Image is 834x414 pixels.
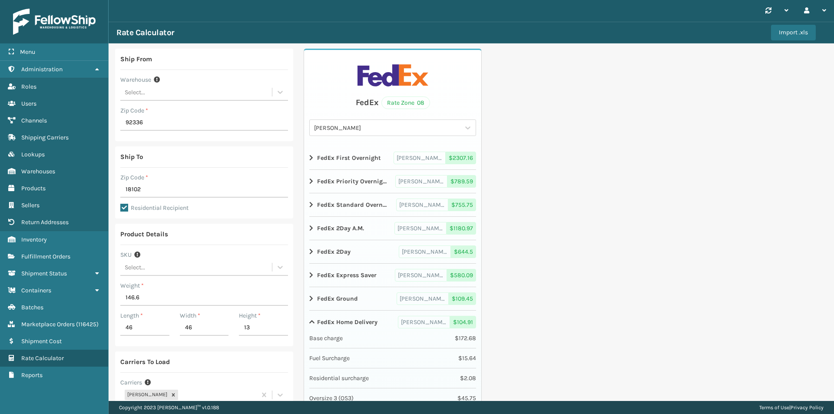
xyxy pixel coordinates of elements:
span: $ 755.75 [448,199,476,211]
span: $ 104.91 [450,316,476,328]
span: Milliard FedEx [397,292,449,305]
div: Ship To [120,152,143,162]
div: [PERSON_NAME] [125,390,169,400]
span: Milliard FedEx [399,245,451,258]
span: Milliard FedEx [394,222,447,235]
span: Warehouses [21,168,55,175]
span: Inventory [21,236,47,243]
button: Import .xls [771,25,816,40]
span: Marketplace Orders [21,321,75,328]
label: SKU [120,250,132,259]
span: Rate Zone [387,98,414,107]
div: Ship From [120,54,152,64]
div: | [759,401,824,414]
span: Administration [21,66,63,73]
label: Zip Code [120,173,148,182]
span: Milliard FedEx [395,175,447,188]
span: Rate Calculator [21,354,64,362]
span: Milliard FedEx [395,269,447,282]
label: Width [180,311,200,320]
span: $ 2.08 [460,374,476,383]
span: Users [21,100,36,107]
span: 08 [417,98,424,107]
span: $ 2307.16 [446,152,476,164]
label: Carriers [120,378,142,387]
img: logo [13,9,96,35]
strong: FedEx Home Delivery [317,318,377,327]
span: Reports [21,371,43,379]
strong: FedEx Standard Overnight [317,200,387,209]
span: Fulfillment Orders [21,253,70,260]
span: $ 644.5 [451,245,476,258]
label: Residential Recipient [120,204,189,212]
span: $ 109.45 [449,292,476,305]
span: Residential surcharge [309,374,369,383]
span: $ 45.75 [457,394,476,403]
span: Roles [21,83,36,90]
div: [PERSON_NAME] [314,123,461,132]
span: Shipment Cost [21,338,62,345]
span: Return Addresses [21,219,69,226]
span: Lookups [21,151,45,158]
label: Weight [120,281,144,290]
span: Containers [21,287,51,294]
span: Fuel Surcharge [309,354,350,363]
strong: FedEx 2Day A.M. [317,224,364,233]
span: $ 1180.97 [447,222,476,235]
div: Carriers To Load [120,357,170,367]
span: Batches [21,304,43,311]
div: Select... [125,88,145,97]
span: Milliard FedEx [394,152,446,164]
label: Height [239,311,261,320]
strong: FedEx Priority Overnight [317,177,387,186]
span: Products [21,185,46,192]
h3: Rate Calculator [116,27,174,38]
span: Milliard FedEx [398,316,450,328]
span: Milliard FedEx [396,199,448,211]
span: $ 789.59 [447,175,476,188]
strong: FedEx First Overnight [317,153,381,162]
span: Base charge [309,334,343,343]
p: Copyright 2023 [PERSON_NAME]™ v 1.0.188 [119,401,219,414]
div: Select... [125,263,145,272]
strong: FedEx Ground [317,294,358,303]
label: Warehouse [120,75,151,84]
span: $ 15.64 [458,354,476,363]
span: Shipment Status [21,270,67,277]
span: Sellers [21,202,40,209]
span: Oversize 3 (OS3) [309,394,354,403]
span: $ 580.09 [447,269,476,282]
label: Length [120,311,143,320]
span: $ 172.68 [455,334,476,343]
a: Privacy Policy [791,404,824,411]
div: FedEx [356,96,379,109]
span: Menu [20,48,35,56]
label: Zip Code [120,106,148,115]
div: Product Details [120,229,168,239]
span: Channels [21,117,47,124]
span: ( 116425 ) [76,321,99,328]
strong: FedEx 2Day [317,247,351,256]
span: Shipping Carriers [21,134,69,141]
strong: FedEx Express Saver [317,271,377,280]
a: Terms of Use [759,404,789,411]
